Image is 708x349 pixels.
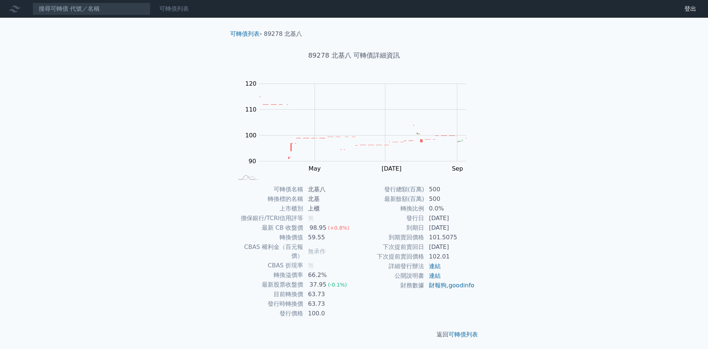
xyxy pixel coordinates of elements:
[308,262,314,269] span: 無
[354,185,424,194] td: 發行總額(百萬)
[230,30,260,37] a: 可轉債列表
[354,223,424,233] td: 到期日
[308,280,328,289] div: 37.95
[233,280,303,290] td: 最新股票收盤價
[259,97,466,159] g: Series
[233,290,303,299] td: 目前轉換價
[354,281,424,290] td: 財務數據
[354,242,424,252] td: 下次提前賣回日
[678,3,702,15] a: 登出
[429,263,441,270] a: 連結
[382,165,402,172] tspan: [DATE]
[264,30,302,38] li: 89278 北基八
[233,233,303,242] td: 轉換價值
[233,270,303,280] td: 轉換溢價率
[424,233,475,242] td: 101.5075
[308,248,326,255] span: 無承作
[309,165,321,172] tspan: May
[424,194,475,204] td: 500
[233,261,303,270] td: CBAS 折現率
[424,252,475,261] td: 102.01
[233,194,303,204] td: 轉換標的名稱
[448,282,474,289] a: goodinfo
[429,272,441,279] a: 連結
[354,261,424,271] td: 詳細發行辦法
[159,5,189,12] a: 可轉債列表
[354,233,424,242] td: 到期賣回價格
[303,233,354,242] td: 59.55
[230,30,262,38] li: ›
[242,80,478,187] g: Chart
[354,194,424,204] td: 最新餘額(百萬)
[233,185,303,194] td: 可轉債名稱
[328,225,349,231] span: (+0.8%)
[448,331,478,338] a: 可轉債列表
[424,213,475,223] td: [DATE]
[233,213,303,223] td: 擔保銀行/TCRI信用評等
[249,158,256,165] tspan: 90
[424,223,475,233] td: [DATE]
[32,3,150,15] input: 搜尋可轉債 代號／名稱
[233,223,303,233] td: 最新 CB 收盤價
[224,330,484,339] p: 返回
[233,309,303,318] td: 發行價格
[303,270,354,280] td: 66.2%
[424,281,475,290] td: ,
[303,299,354,309] td: 63.73
[303,290,354,299] td: 63.73
[424,242,475,252] td: [DATE]
[452,165,463,172] tspan: Sep
[308,223,328,232] div: 98.95
[354,204,424,213] td: 轉換比例
[303,194,354,204] td: 北基
[308,215,314,222] span: 無
[233,242,303,261] td: CBAS 權利金（百元報價）
[354,252,424,261] td: 下次提前賣回價格
[424,204,475,213] td: 0.0%
[233,299,303,309] td: 發行時轉換價
[245,106,257,113] tspan: 110
[424,185,475,194] td: 500
[245,132,257,139] tspan: 100
[303,204,354,213] td: 上櫃
[429,282,447,289] a: 財報狗
[328,282,347,288] span: (-0.1%)
[354,271,424,281] td: 公開說明書
[354,213,424,223] td: 發行日
[233,204,303,213] td: 上市櫃別
[245,80,257,87] tspan: 120
[303,185,354,194] td: 北基八
[303,309,354,318] td: 100.0
[224,50,484,61] h1: 89278 北基八 可轉債詳細資訊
